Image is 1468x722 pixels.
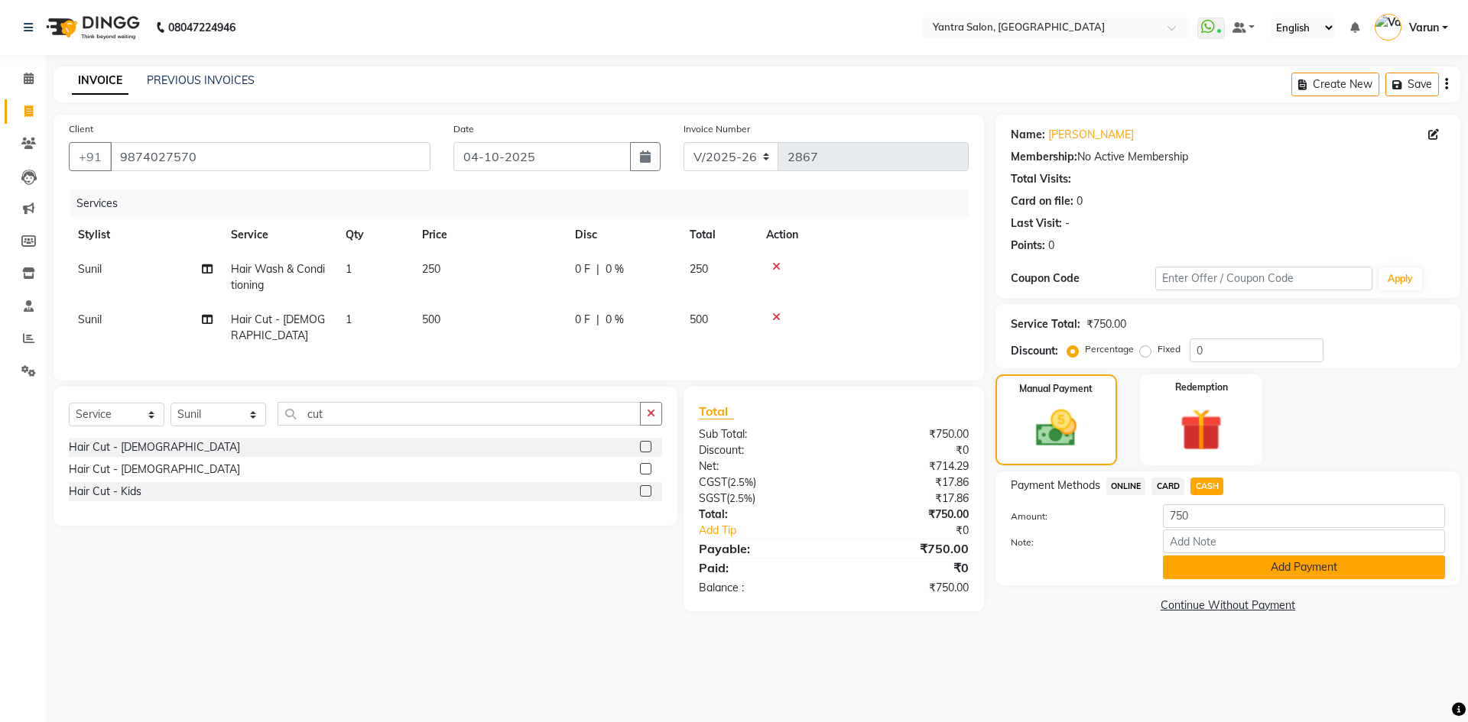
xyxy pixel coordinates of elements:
input: Amount [1163,504,1445,528]
th: Disc [566,218,680,252]
span: Hair Cut - [DEMOGRAPHIC_DATA] [231,312,325,342]
span: 1 [346,312,352,326]
button: +91 [69,142,112,171]
div: ₹0 [833,558,979,577]
div: Card on file: [1011,193,1073,209]
div: ( ) [687,491,833,507]
label: Manual Payment [1019,382,1093,396]
span: 1 [346,262,352,276]
label: Percentage [1085,342,1134,356]
div: ₹714.29 [833,458,979,474]
span: 2.5% [729,492,752,504]
div: ₹750.00 [833,580,979,596]
div: Points: [1011,238,1045,254]
div: Total Visits: [1011,171,1071,187]
div: ₹17.86 [833,491,979,507]
div: ₹750.00 [833,507,979,523]
span: SGST [699,491,726,505]
span: 250 [690,262,708,276]
div: 0 [1048,238,1054,254]
span: Total [699,403,734,419]
th: Qty [336,218,413,252]
div: ₹750.00 [1086,316,1126,332]
input: Add Note [1163,529,1445,553]
label: Amount: [999,510,1151,523]
span: Varun [1409,20,1439,36]
th: Total [680,218,757,252]
div: Sub Total: [687,426,833,442]
img: _gift.svg [1167,403,1236,456]
span: Hair Wash & Conditioning [231,262,325,292]
button: Apply [1379,267,1422,290]
span: 0 % [606,261,624,277]
div: Payable: [687,539,833,558]
div: Hair Cut - Kids [69,484,141,500]
div: Hair Cut - [DEMOGRAPHIC_DATA] [69,461,240,478]
span: 0 F [575,261,590,277]
div: 0 [1077,193,1083,209]
span: 2.5% [730,476,753,488]
span: ONLINE [1106,478,1146,495]
a: Add Tip [687,523,858,539]
span: Sunil [78,312,102,326]
span: 250 [422,262,440,276]
span: | [596,261,599,277]
div: ₹750.00 [833,539,979,558]
th: Price [413,218,566,252]
label: Note: [999,536,1151,549]
th: Stylist [69,218,222,252]
div: Hair Cut - [DEMOGRAPHIC_DATA] [69,439,240,455]
th: Action [757,218,969,252]
div: Discount: [1011,343,1058,359]
div: ( ) [687,474,833,491]
img: logo [39,6,144,49]
input: Search or Scan [278,402,641,426]
div: Paid: [687,558,833,577]
a: Continue Without Payment [999,597,1457,614]
input: Search by Name/Mobile/Email/Code [110,142,430,171]
div: Service Total: [1011,316,1080,332]
div: Name: [1011,127,1045,143]
div: Balance : [687,580,833,596]
label: Fixed [1158,342,1181,356]
img: Varun [1375,14,1401,40]
label: Invoice Number [684,122,750,136]
button: Create New [1291,73,1379,96]
span: 0 % [606,312,624,328]
div: No Active Membership [1011,149,1445,165]
label: Date [453,122,474,136]
div: ₹17.86 [833,474,979,491]
div: Net: [687,458,833,474]
a: [PERSON_NAME] [1048,127,1134,143]
div: ₹0 [833,442,979,458]
div: Membership: [1011,149,1077,165]
th: Service [222,218,336,252]
label: Redemption [1175,380,1228,394]
b: 08047224946 [168,6,235,49]
button: Save [1385,73,1439,96]
img: _cash.svg [1023,405,1090,452]
label: Client [69,122,93,136]
span: | [596,312,599,328]
a: PREVIOUS INVOICES [147,73,255,87]
div: Services [70,189,980,218]
a: INVOICE [72,67,128,95]
div: - [1065,215,1070,231]
span: Payment Methods [1011,478,1100,494]
span: 0 F [575,312,590,328]
div: Last Visit: [1011,215,1062,231]
span: CASH [1190,478,1223,495]
span: Sunil [78,262,102,276]
div: Coupon Code [1011,270,1155,287]
span: CGST [699,475,727,489]
div: Discount: [687,442,833,458]
span: 500 [690,312,708,326]
div: ₹750.00 [833,426,979,442]
div: ₹0 [858,523,979,539]
input: Enter Offer / Coupon Code [1155,267,1372,290]
button: Add Payment [1163,555,1445,579]
span: CARD [1151,478,1184,495]
div: Total: [687,507,833,523]
span: 500 [422,312,440,326]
